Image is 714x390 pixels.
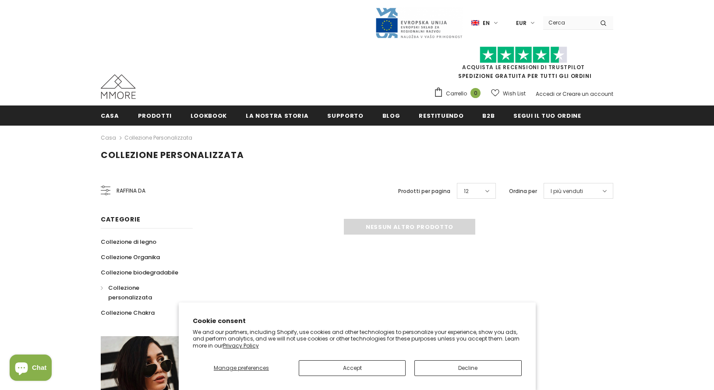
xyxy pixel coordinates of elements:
a: Collezione di legno [101,234,156,249]
a: B2B [482,105,495,125]
span: Manage preferences [214,364,269,372]
span: Collezione di legno [101,238,156,246]
span: Carrello [446,89,467,98]
span: SPEDIZIONE GRATUITA PER TUTTI GLI ORDINI [434,50,613,80]
a: Creare un account [562,90,613,98]
span: Collezione Chakra [101,309,155,317]
span: Segui il tuo ordine [513,112,581,120]
span: Restituendo [419,112,463,120]
a: Casa [101,105,119,125]
a: Carrello 0 [434,87,485,100]
a: La nostra storia [246,105,308,125]
span: La nostra storia [246,112,308,120]
a: Collezione personalizzata [124,134,192,141]
label: Ordina per [509,187,537,196]
span: I più venduti [551,187,583,196]
img: i-lang-1.png [471,19,479,27]
label: Prodotti per pagina [398,187,450,196]
h2: Cookie consent [193,316,522,326]
span: Casa [101,112,119,120]
span: Categorie [101,215,140,224]
a: Prodotti [138,105,172,125]
a: Segui il tuo ordine [513,105,581,125]
span: 12 [464,187,469,196]
span: Prodotti [138,112,172,120]
a: Restituendo [419,105,463,125]
span: 0 [470,88,481,98]
span: en [483,19,490,28]
span: Blog [382,112,400,120]
a: Wish List [491,86,526,101]
a: Blog [382,105,400,125]
img: Casi MMORE [101,74,136,99]
span: EUR [516,19,527,28]
button: Manage preferences [193,360,290,376]
img: Fidati di Pilot Stars [480,46,567,63]
span: B2B [482,112,495,120]
a: Lookbook [191,105,227,125]
img: Javni Razpis [375,7,463,39]
span: Collezione Organika [101,253,160,261]
p: We and our partners, including Shopify, use cookies and other technologies to personalize your ex... [193,329,522,349]
a: Collezione Chakra [101,305,155,320]
a: supporto [327,105,363,125]
a: Accedi [536,90,555,98]
a: Collezione biodegradabile [101,265,178,280]
span: Wish List [503,89,526,98]
button: Accept [299,360,406,376]
span: Lookbook [191,112,227,120]
span: Collezione personalizzata [108,284,152,302]
a: Collezione Organika [101,249,160,265]
a: Collezione personalizzata [101,280,183,305]
inbox-online-store-chat: Shopify online store chat [7,355,54,383]
a: Acquista le recensioni di TrustPilot [462,63,585,71]
span: Collezione biodegradabile [101,268,178,277]
span: Raffina da [117,186,145,196]
a: Casa [101,133,116,143]
button: Decline [414,360,521,376]
span: supporto [327,112,363,120]
span: or [556,90,561,98]
a: Javni Razpis [375,19,463,26]
input: Search Site [543,16,594,29]
span: Collezione personalizzata [101,149,244,161]
a: Privacy Policy [223,342,259,349]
